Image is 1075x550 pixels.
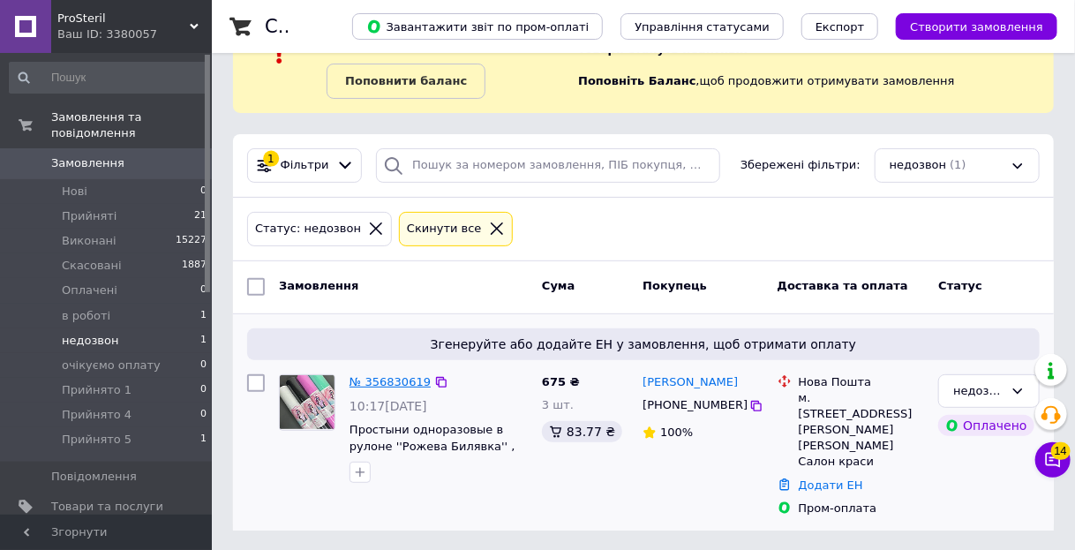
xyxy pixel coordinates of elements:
[265,16,444,37] h1: Список замовлень
[403,220,485,238] div: Cкинути все
[878,19,1057,33] a: Створити замовлення
[327,64,485,99] a: Поповнити баланс
[57,11,190,26] span: ProSteril
[200,184,207,200] span: 0
[62,382,132,398] span: Прийнято 1
[350,423,515,469] a: Простыни одноразовые в рулоне ''Рожева Билявка'' , 0.8х100м
[620,13,784,40] button: Управління статусами
[938,279,982,292] span: Статус
[51,155,124,171] span: Замовлення
[182,258,207,274] span: 1887
[200,358,207,373] span: 0
[200,308,207,324] span: 1
[200,382,207,398] span: 0
[279,279,358,292] span: Замовлення
[62,333,118,349] span: недозвон
[9,62,208,94] input: Пошук
[799,478,863,492] a: Додати ЕН
[578,7,1054,99] div: , щоб продовжити отримувати замовлення
[1035,442,1071,478] button: Чат з покупцем14
[799,501,925,516] div: Пром-оплата
[890,157,946,174] span: недозвон
[51,499,163,515] span: Товари та послуги
[350,399,427,413] span: 10:17[DATE]
[1051,442,1071,460] span: 14
[910,20,1043,34] span: Створити замовлення
[542,279,575,292] span: Cума
[62,208,117,224] span: Прийняті
[801,13,879,40] button: Експорт
[345,74,467,87] b: Поповнити баланс
[57,26,212,42] div: Ваш ID: 3380057
[279,374,335,431] a: Фото товару
[176,233,207,249] span: 15227
[62,233,117,249] span: Виконані
[254,335,1033,353] span: Згенеруйте або додайте ЕН у замовлення, щоб отримати оплату
[280,375,335,429] img: Фото товару
[200,333,207,349] span: 1
[62,407,132,423] span: Прийнято 4
[542,375,580,388] span: 675 ₴
[267,40,293,66] img: :exclamation:
[62,258,122,274] span: Скасовані
[816,20,865,34] span: Експорт
[799,390,925,471] div: м. [STREET_ADDRESS][PERSON_NAME][PERSON_NAME] Салон краси
[578,74,695,87] b: Поповніть Баланс
[896,13,1057,40] button: Створити замовлення
[352,13,603,40] button: Завантажити звіт по пром-оплаті
[263,151,279,167] div: 1
[200,283,207,298] span: 0
[62,432,132,448] span: Прийнято 5
[643,398,748,411] span: [PHONE_NUMBER]
[635,20,770,34] span: Управління статусами
[51,469,137,485] span: Повідомлення
[194,208,207,224] span: 21
[740,157,861,174] span: Збережені фільтри:
[953,382,1004,401] div: недозвон
[62,358,161,373] span: очікуємо оплату
[542,421,622,442] div: 83.77 ₴
[200,432,207,448] span: 1
[200,407,207,423] span: 0
[366,19,589,34] span: Завантажити звіт по пром-оплаті
[950,158,966,171] span: (1)
[778,279,908,292] span: Доставка та оплата
[578,42,748,56] b: товари стануть неактивні
[62,283,117,298] span: Оплачені
[376,148,720,183] input: Пошук за номером замовлення, ПІБ покупця, номером телефону, Email, номером накладної
[62,184,87,200] span: Нові
[62,308,110,324] span: в роботі
[643,374,738,391] a: [PERSON_NAME]
[643,279,707,292] span: Покупець
[660,426,693,439] span: 100%
[281,157,329,174] span: Фільтри
[938,415,1034,436] div: Оплачено
[542,398,574,411] span: 3 шт.
[350,375,431,388] a: № 356830619
[51,109,212,141] span: Замовлення та повідомлення
[252,220,365,238] div: Статус: недозвон
[799,374,925,390] div: Нова Пошта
